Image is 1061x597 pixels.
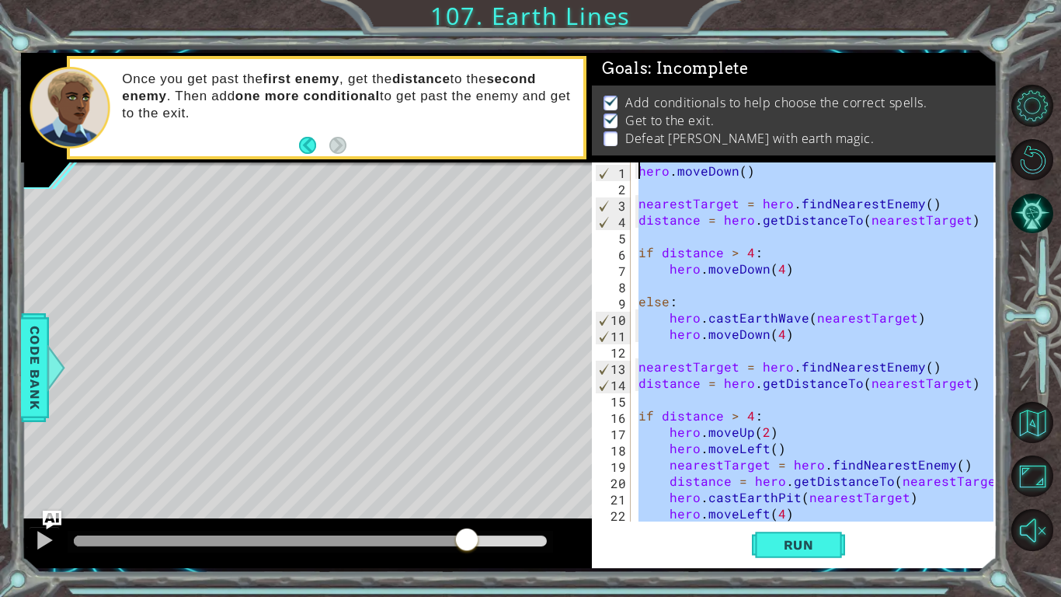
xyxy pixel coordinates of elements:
[23,319,47,414] span: Code Bank
[29,526,60,558] button: Ctrl + P: Pause
[1011,402,1053,444] button: Back to Map
[625,130,874,147] p: Defeat [PERSON_NAME] with earth magic.
[595,181,631,197] div: 2
[625,94,927,111] p: Add conditionals to help choose the correct spells.
[595,459,631,475] div: 19
[595,393,631,410] div: 15
[595,230,631,246] div: 5
[299,137,329,154] button: Back
[1011,509,1053,551] button: Unmute
[43,511,61,529] button: Ask AI
[596,312,631,328] div: 10
[625,112,714,129] p: Get to the exit.
[1011,139,1053,181] button: Restart Level
[596,214,631,230] div: 4
[1014,396,1061,449] a: Back to Map
[596,328,631,344] div: 11
[596,165,631,181] div: 1
[595,410,631,426] div: 16
[595,246,631,263] div: 6
[595,263,631,279] div: 7
[768,537,830,553] span: Run
[1011,193,1053,235] button: AI Hint
[392,72,450,86] strong: distance
[235,89,380,103] strong: one more conditional
[648,59,748,78] span: : Incomplete
[595,524,631,540] div: 23
[122,72,536,103] strong: second enemy
[329,137,346,154] button: Next
[595,295,631,312] div: 9
[602,59,749,79] span: Goals
[595,491,631,508] div: 21
[596,197,631,214] div: 3
[604,112,619,124] img: Check mark for checkbox
[752,525,845,565] button: Shift+Enter: Run current code.
[1011,456,1053,497] button: Maximize Browser
[1011,85,1053,127] button: Level Options
[596,377,631,393] div: 14
[595,442,631,459] div: 18
[122,71,572,122] p: Once you get past the , get the to the . Then add to get past the enemy and get to the exit.
[595,508,631,524] div: 22
[595,344,631,361] div: 12
[595,426,631,442] div: 17
[596,361,631,377] div: 13
[595,279,631,295] div: 8
[595,475,631,491] div: 20
[604,94,619,106] img: Check mark for checkbox
[263,72,340,86] strong: first enemy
